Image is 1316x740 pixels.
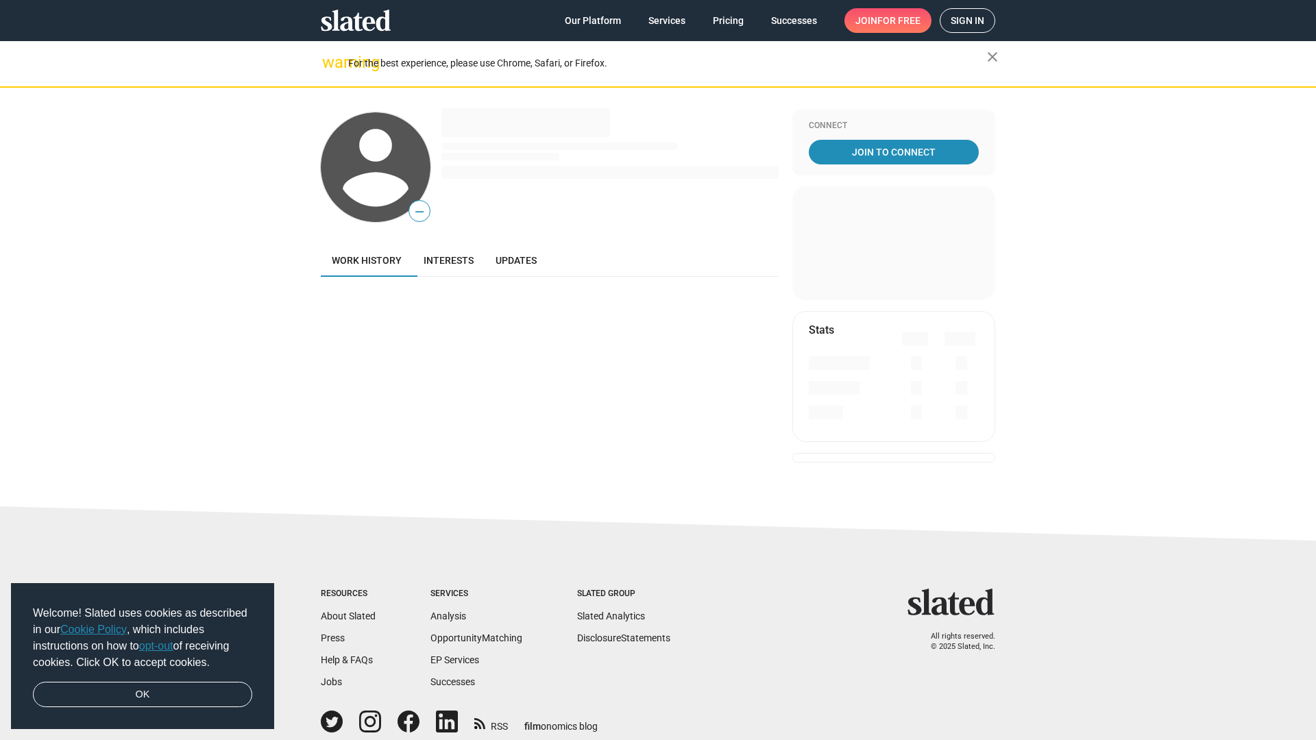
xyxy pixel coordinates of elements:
[321,589,376,600] div: Resources
[33,605,252,671] span: Welcome! Slated uses cookies as described in our , which includes instructions on how to of recei...
[321,610,376,621] a: About Slated
[430,610,466,621] a: Analysis
[139,640,173,652] a: opt-out
[11,583,274,730] div: cookieconsent
[984,49,1001,65] mat-icon: close
[565,8,621,33] span: Our Platform
[485,244,548,277] a: Updates
[855,8,921,33] span: Join
[33,682,252,708] a: dismiss cookie message
[60,624,127,635] a: Cookie Policy
[321,244,413,277] a: Work history
[413,244,485,277] a: Interests
[332,255,402,266] span: Work history
[877,8,921,33] span: for free
[474,712,508,733] a: RSS
[577,610,645,621] a: Slated Analytics
[916,632,995,652] p: All rights reserved. © 2025 Slated, Inc.
[321,654,373,665] a: Help & FAQs
[430,589,522,600] div: Services
[424,255,474,266] span: Interests
[554,8,632,33] a: Our Platform
[771,8,817,33] span: Successes
[637,8,696,33] a: Services
[321,632,345,643] a: Press
[577,632,670,643] a: DisclosureStatements
[430,676,475,687] a: Successes
[809,140,979,164] a: Join To Connect
[940,8,995,33] a: Sign in
[321,676,342,687] a: Jobs
[577,589,670,600] div: Slated Group
[524,721,541,732] span: film
[812,140,976,164] span: Join To Connect
[409,203,430,221] span: —
[430,632,522,643] a: OpportunityMatching
[951,9,984,32] span: Sign in
[809,323,834,337] mat-card-title: Stats
[524,709,598,733] a: filmonomics blog
[348,54,987,73] div: For the best experience, please use Chrome, Safari, or Firefox.
[844,8,931,33] a: Joinfor free
[809,121,979,132] div: Connect
[648,8,685,33] span: Services
[496,255,537,266] span: Updates
[430,654,479,665] a: EP Services
[702,8,755,33] a: Pricing
[322,54,339,71] mat-icon: warning
[760,8,828,33] a: Successes
[713,8,744,33] span: Pricing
